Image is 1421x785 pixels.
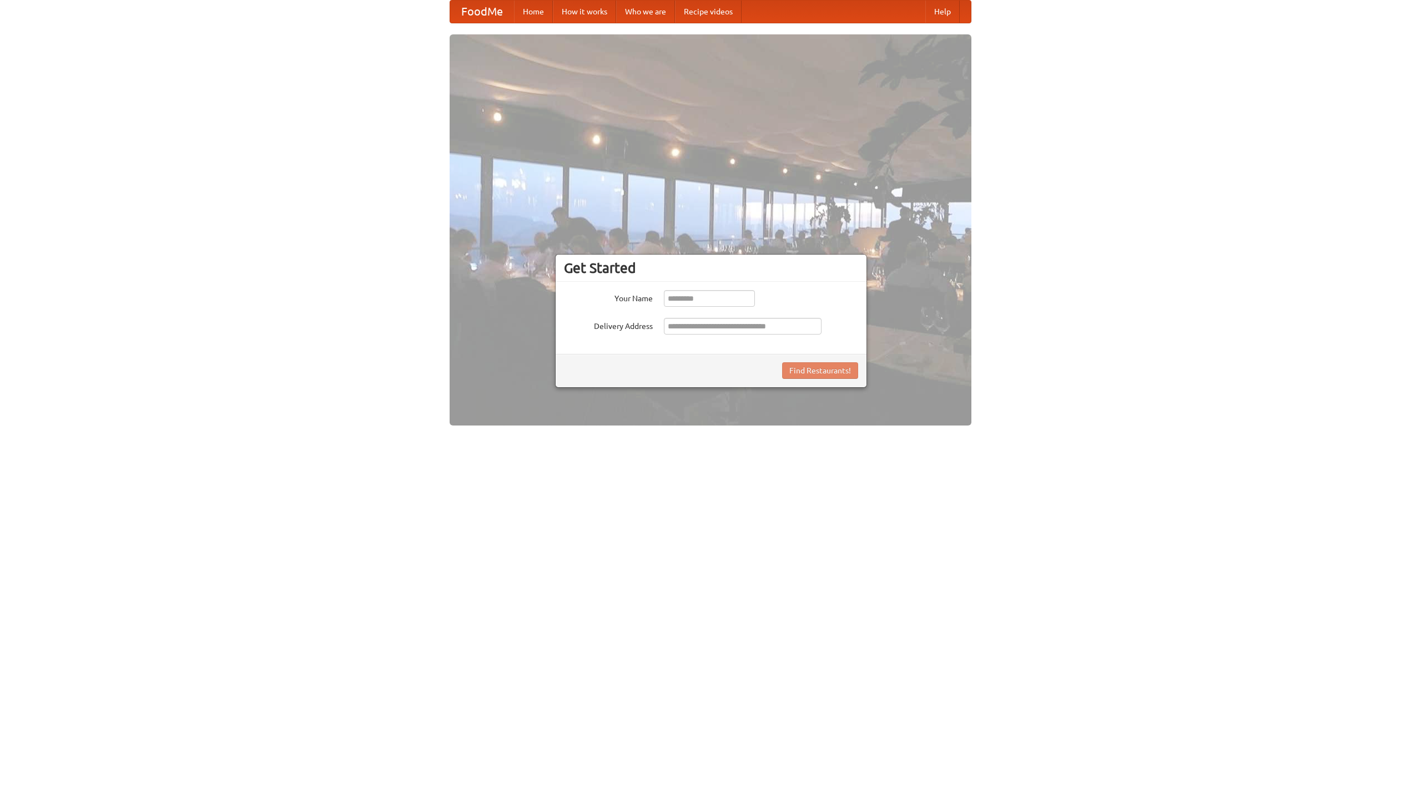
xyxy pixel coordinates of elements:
button: Find Restaurants! [782,362,858,379]
a: How it works [553,1,616,23]
h3: Get Started [564,260,858,276]
a: FoodMe [450,1,514,23]
a: Who we are [616,1,675,23]
a: Help [925,1,960,23]
label: Delivery Address [564,318,653,332]
a: Home [514,1,553,23]
a: Recipe videos [675,1,742,23]
label: Your Name [564,290,653,304]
